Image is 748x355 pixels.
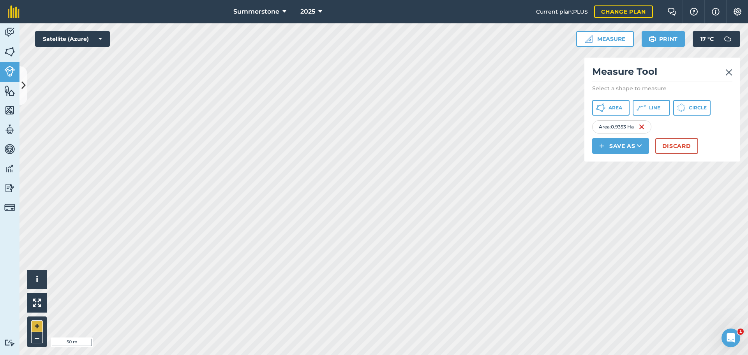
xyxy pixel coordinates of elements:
[725,68,732,77] img: svg+xml;base64,PHN2ZyB4bWxucz0iaHR0cDovL3d3dy53My5vcmcvMjAwMC9zdmciIHdpZHRoPSIyMiIgaGVpZ2h0PSIzMC...
[720,31,736,47] img: svg+xml;base64,PD94bWwgdmVyc2lvbj0iMS4wIiBlbmNvZGluZz0idXRmLTgiPz4KPCEtLSBHZW5lcmF0b3I6IEFkb2JlIE...
[4,104,15,116] img: svg+xml;base64,PHN2ZyB4bWxucz0iaHR0cDovL3d3dy53My5vcmcvMjAwMC9zdmciIHdpZHRoPSI1NiIgaGVpZ2h0PSI2MC...
[4,85,15,97] img: svg+xml;base64,PHN2ZyB4bWxucz0iaHR0cDovL3d3dy53My5vcmcvMjAwMC9zdmciIHdpZHRoPSI1NiIgaGVpZ2h0PSI2MC...
[592,100,630,116] button: Area
[8,5,19,18] img: fieldmargin Logo
[712,7,720,16] img: svg+xml;base64,PHN2ZyB4bWxucz0iaHR0cDovL3d3dy53My5vcmcvMjAwMC9zdmciIHdpZHRoPSIxNyIgaGVpZ2h0PSIxNy...
[36,274,38,284] span: i
[737,329,744,335] span: 1
[592,138,649,154] button: Save as
[649,105,660,111] span: Line
[599,141,605,151] img: svg+xml;base64,PHN2ZyB4bWxucz0iaHR0cDovL3d3dy53My5vcmcvMjAwMC9zdmciIHdpZHRoPSIxNCIgaGVpZ2h0PSIyNC...
[592,65,732,81] h2: Measure Tool
[4,163,15,174] img: svg+xml;base64,PD94bWwgdmVyc2lvbj0iMS4wIiBlbmNvZGluZz0idXRmLTgiPz4KPCEtLSBHZW5lcmF0b3I6IEFkb2JlIE...
[300,7,315,16] span: 2025
[592,120,651,134] div: Area : 0.9353 Ha
[576,31,634,47] button: Measure
[642,31,685,47] button: Print
[27,270,47,289] button: i
[594,5,653,18] a: Change plan
[4,124,15,135] img: svg+xml;base64,PD94bWwgdmVyc2lvbj0iMS4wIiBlbmNvZGluZz0idXRmLTgiPz4KPCEtLSBHZW5lcmF0b3I6IEFkb2JlIE...
[4,46,15,58] img: svg+xml;base64,PHN2ZyB4bWxucz0iaHR0cDovL3d3dy53My5vcmcvMjAwMC9zdmciIHdpZHRoPSI1NiIgaGVpZ2h0PSI2MC...
[33,299,41,307] img: Four arrows, one pointing top left, one top right, one bottom right and the last bottom left
[639,122,645,132] img: svg+xml;base64,PHN2ZyB4bWxucz0iaHR0cDovL3d3dy53My5vcmcvMjAwMC9zdmciIHdpZHRoPSIxNiIgaGVpZ2h0PSIyNC...
[667,8,677,16] img: Two speech bubbles overlapping with the left bubble in the forefront
[649,34,656,44] img: svg+xml;base64,PHN2ZyB4bWxucz0iaHR0cDovL3d3dy53My5vcmcvMjAwMC9zdmciIHdpZHRoPSIxOSIgaGVpZ2h0PSIyNC...
[592,84,732,92] p: Select a shape to measure
[35,31,110,47] button: Satellite (Azure)
[655,138,698,154] button: Discard
[233,7,279,16] span: Summerstone
[722,329,740,347] iframe: Intercom live chat
[609,105,622,111] span: Area
[4,202,15,213] img: svg+xml;base64,PD94bWwgdmVyc2lvbj0iMS4wIiBlbmNvZGluZz0idXRmLTgiPz4KPCEtLSBHZW5lcmF0b3I6IEFkb2JlIE...
[31,320,43,332] button: +
[689,105,707,111] span: Circle
[673,100,711,116] button: Circle
[4,66,15,77] img: svg+xml;base64,PD94bWwgdmVyc2lvbj0iMS4wIiBlbmNvZGluZz0idXRmLTgiPz4KPCEtLSBHZW5lcmF0b3I6IEFkb2JlIE...
[31,332,43,343] button: –
[536,7,588,16] span: Current plan : PLUS
[4,26,15,38] img: svg+xml;base64,PD94bWwgdmVyc2lvbj0iMS4wIiBlbmNvZGluZz0idXRmLTgiPz4KPCEtLSBHZW5lcmF0b3I6IEFkb2JlIE...
[733,8,742,16] img: A cog icon
[700,31,714,47] span: 17 ° C
[693,31,740,47] button: 17 °C
[633,100,670,116] button: Line
[689,8,699,16] img: A question mark icon
[4,339,15,346] img: svg+xml;base64,PD94bWwgdmVyc2lvbj0iMS4wIiBlbmNvZGluZz0idXRmLTgiPz4KPCEtLSBHZW5lcmF0b3I6IEFkb2JlIE...
[4,143,15,155] img: svg+xml;base64,PD94bWwgdmVyc2lvbj0iMS4wIiBlbmNvZGluZz0idXRmLTgiPz4KPCEtLSBHZW5lcmF0b3I6IEFkb2JlIE...
[4,182,15,194] img: svg+xml;base64,PD94bWwgdmVyc2lvbj0iMS4wIiBlbmNvZGluZz0idXRmLTgiPz4KPCEtLSBHZW5lcmF0b3I6IEFkb2JlIE...
[585,35,593,43] img: Ruler icon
